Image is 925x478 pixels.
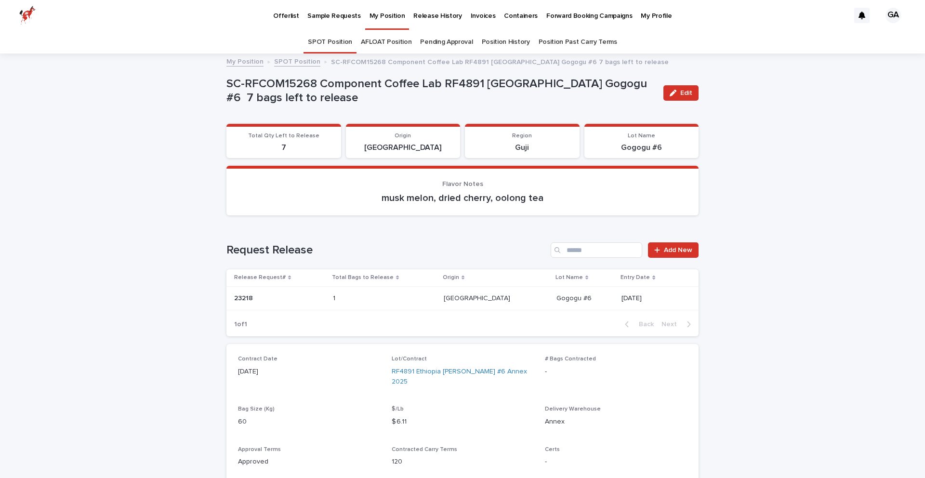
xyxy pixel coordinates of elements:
button: Next [658,320,699,329]
p: SC-RFCOM15268 Component Coffee Lab RF4891 [GEOGRAPHIC_DATA] Gogogu #6 7 bags left to release [226,77,656,105]
p: Annex [545,417,687,427]
button: Back [617,320,658,329]
p: musk melon, dried cherry, oolong tea [238,192,687,204]
a: SPOT Position [274,55,320,66]
span: Next [661,321,683,328]
p: Entry Date [621,272,650,283]
tr: 2321823218 11 [GEOGRAPHIC_DATA][GEOGRAPHIC_DATA] Gogogu #6Gogogu #6 [DATE] [226,286,699,310]
span: $/Lb [392,406,404,412]
span: Bag Size (Kg) [238,406,275,412]
p: Lot Name [555,272,583,283]
p: [GEOGRAPHIC_DATA] [444,292,512,303]
p: Approved [238,457,380,467]
p: SC-RFCOM15268 Component Coffee Lab RF4891 [GEOGRAPHIC_DATA] Gogogu #6 7 bags left to release [331,56,669,66]
p: $ 6.11 [392,417,534,427]
p: [GEOGRAPHIC_DATA] [352,143,455,152]
span: Region [512,133,532,139]
p: 60 [238,417,380,427]
p: 1 of 1 [226,313,255,336]
p: Gogogu #6 [590,143,693,152]
p: 7 [232,143,335,152]
a: My Position [226,55,264,66]
span: Contracted Carry Terms [392,447,457,452]
div: GA [885,8,901,23]
span: Lot/Contract [392,356,427,362]
input: Search [551,242,642,258]
a: Position History [482,31,530,53]
span: # Bags Contracted [545,356,596,362]
p: 120 [392,457,534,467]
span: Flavor Notes [442,181,483,187]
a: AFLOAT Position [361,31,411,53]
p: Release Request# [234,272,286,283]
p: Origin [443,272,459,283]
a: SPOT Position [308,31,352,53]
p: [DATE] [621,294,683,303]
p: 23218 [234,292,255,303]
span: Total Qty Left to Release [248,133,319,139]
a: Position Past Carry Terms [539,31,617,53]
p: Guji [471,143,574,152]
img: zttTXibQQrCfv9chImQE [19,6,36,25]
span: Certs [545,447,560,452]
span: Back [633,321,654,328]
p: Total Bags to Release [332,272,394,283]
button: Edit [663,85,699,101]
span: Edit [680,90,692,96]
span: Delivery Warehouse [545,406,601,412]
span: Add New [664,247,692,253]
a: RF4891 Ethiopia [PERSON_NAME] #6 Annex 2025 [392,367,534,387]
p: [DATE] [238,367,380,377]
p: 1 [333,292,337,303]
h1: Request Release [226,243,547,257]
span: Origin [395,133,411,139]
p: Gogogu #6 [556,292,594,303]
p: - [545,457,687,467]
span: Approval Terms [238,447,281,452]
p: - [545,367,687,377]
a: Add New [648,242,699,258]
span: Lot Name [628,133,655,139]
a: Pending Approval [420,31,473,53]
span: Contract Date [238,356,277,362]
